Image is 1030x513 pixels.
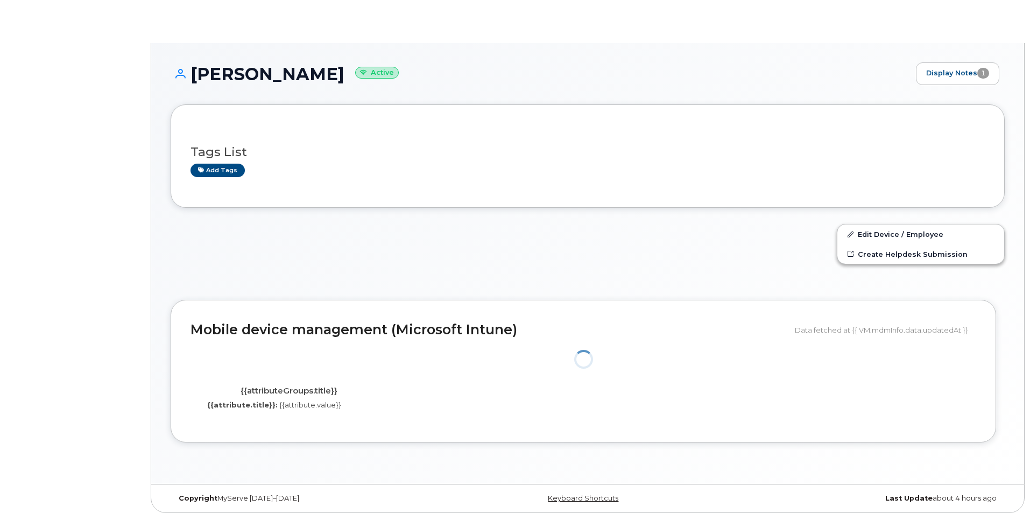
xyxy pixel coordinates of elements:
[191,145,985,159] h3: Tags List
[191,322,787,338] h2: Mobile device management (Microsoft Intune)
[279,400,341,409] span: {{attribute.value}}
[885,494,933,502] strong: Last Update
[795,320,976,340] div: Data fetched at {{ VM.mdmInfo.data.updatedAt }}
[977,68,989,79] span: 1
[199,386,379,396] h4: {{attributeGroups.title}}
[837,244,1004,264] a: Create Helpdesk Submission
[179,494,217,502] strong: Copyright
[837,224,1004,244] a: Edit Device / Employee
[355,67,399,79] small: Active
[548,494,618,502] a: Keyboard Shortcuts
[171,65,911,83] h1: [PERSON_NAME]
[916,62,999,85] a: Display Notes1
[171,494,449,503] div: MyServe [DATE]–[DATE]
[191,164,245,177] a: Add tags
[726,494,1005,503] div: about 4 hours ago
[207,400,278,410] label: {{attribute.title}}:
